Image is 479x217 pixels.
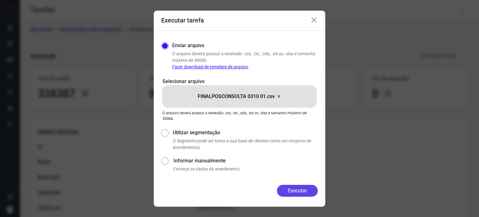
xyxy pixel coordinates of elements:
p: O arquivo deverá possuir a extensão .csv, .txt, .ods, .xls ou .xlsx e tamanho máximo de 500kb. [172,51,318,70]
p: O arquivo deverá possuir a extensão .csv, .txt, .ods, .xls ou .xlsx e tamanho máximo de 500kb. [162,110,317,121]
button: Executar [277,185,318,197]
a: Fazer download de template de arquivo [172,64,248,69]
h3: Executar tarefa [161,17,204,24]
label: Informar manualmente [173,157,318,165]
p: O Segmento pode ser tanto a sua base de clientes como um conjunto de atendimentos. [173,138,318,151]
p: FINALPOSCONSULTA 0310 01.csv [198,93,275,100]
p: Selecionar arquivo [162,78,317,85]
label: Enviar arquivo [172,42,204,49]
p: Forneça os dados do atendimento. [173,166,318,172]
label: Utilizar segmentação [173,129,318,136]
